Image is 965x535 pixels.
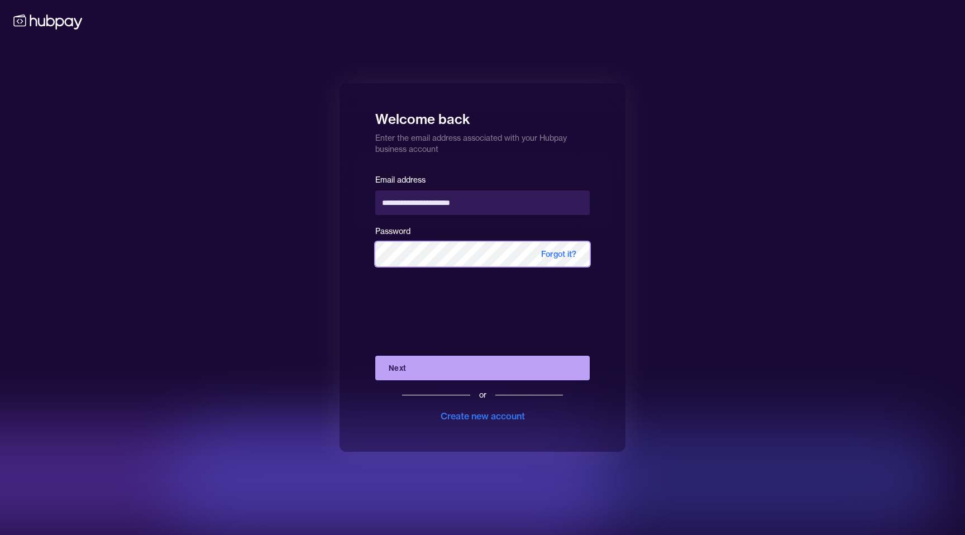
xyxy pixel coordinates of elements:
h1: Welcome back [375,103,590,128]
p: Enter the email address associated with your Hubpay business account [375,128,590,155]
label: Email address [375,175,426,185]
div: or [479,389,486,400]
button: Next [375,356,590,380]
span: Forgot it? [528,242,590,266]
div: Create new account [441,409,525,423]
label: Password [375,226,410,236]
